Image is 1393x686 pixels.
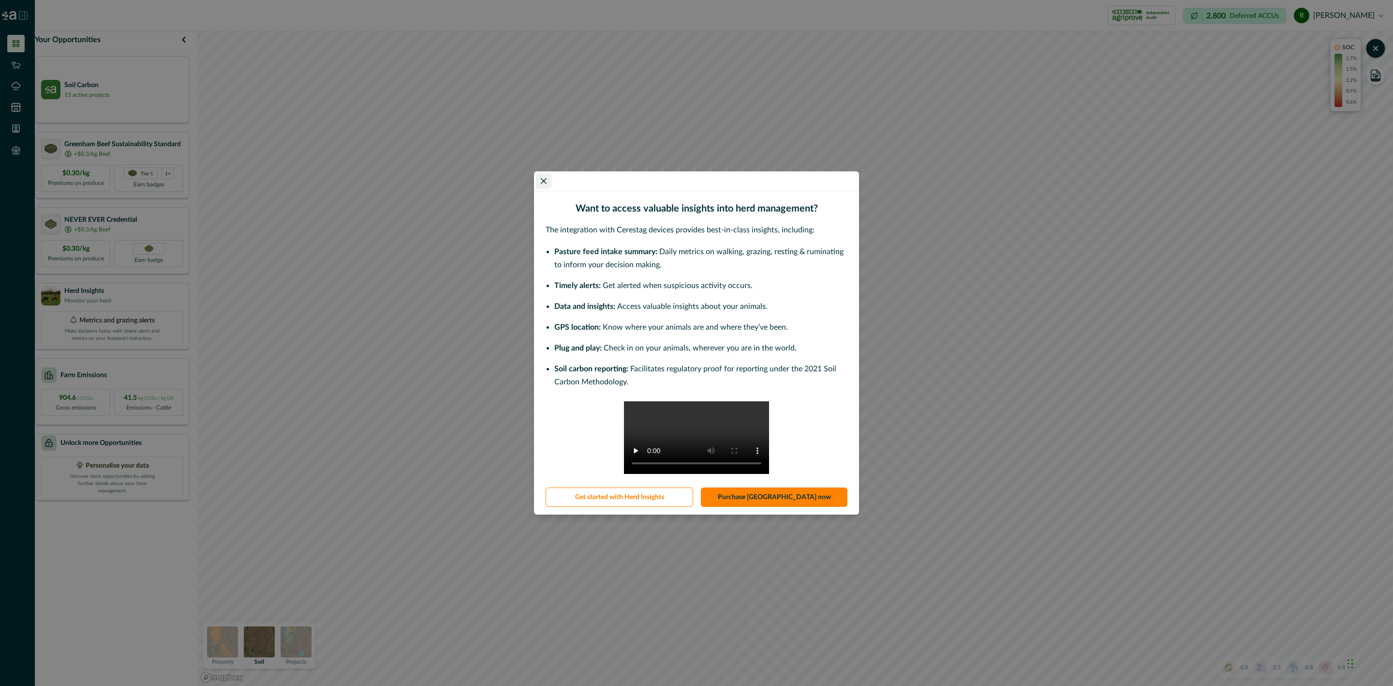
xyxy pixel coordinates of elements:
button: Get started with Herd Insights [546,488,693,507]
span: Timely alerts: [554,282,601,290]
span: GPS location: [554,323,601,331]
button: Close [536,173,551,189]
span: Facilitates regulatory proof for reporting under the 2021 Soil Carbon Methodology. [554,365,836,386]
span: Know where your animals are and where they’ve been. [603,323,788,331]
span: Access valuable insights about your animals. [617,303,768,310]
iframe: Chat Widget [1345,640,1393,686]
p: The integration with Cerestag devices provides best-in-class insights, including: [546,224,847,236]
span: Data and insights: [554,303,615,310]
span: Check in on your animals, wherever you are in the world. [604,344,797,352]
span: Plug and play: [554,344,602,352]
span: Pasture feed intake summary: [554,248,657,256]
a: Purchase [GEOGRAPHIC_DATA] now [701,488,847,507]
span: Daily metrics on walking, grazing, resting & ruminating to inform your decision making. [554,248,844,269]
div: Drag [1348,649,1353,678]
span: Get alerted when suspicious activity occurs. [603,282,753,290]
span: Soil carbon reporting: [554,365,628,373]
h2: Want to access valuable insights into herd management? [546,203,847,214]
